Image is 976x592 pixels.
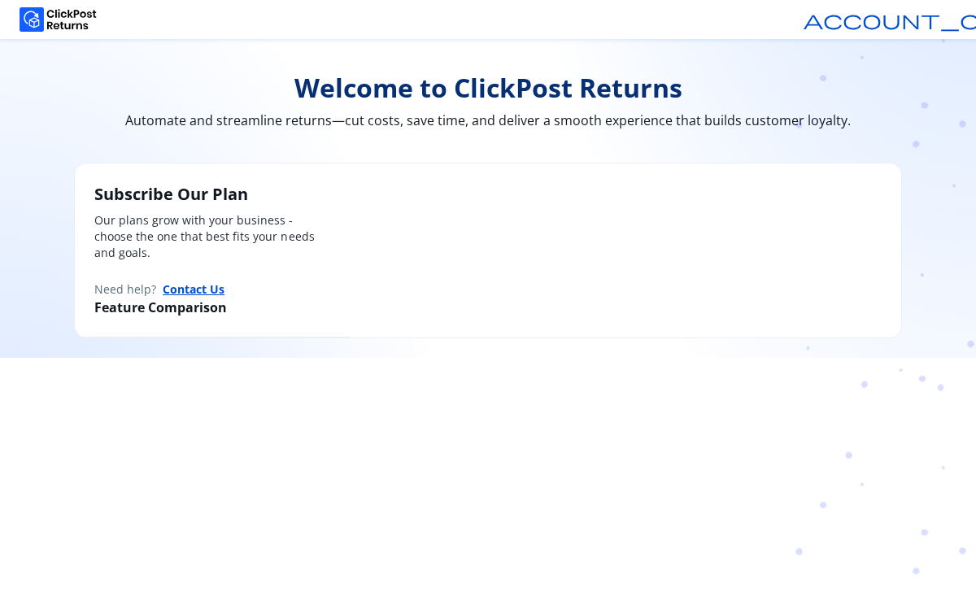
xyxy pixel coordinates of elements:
[74,111,902,130] span: Automate and streamline returns—cut costs, save time, and deliver a smooth experience that builds...
[94,183,331,206] h2: Subscribe Our Plan
[20,7,97,32] img: Logo
[163,281,224,298] button: Contact Us
[94,281,156,298] span: Need help?
[74,72,902,104] span: Welcome to ClickPost Returns
[94,212,331,261] p: Our plans grow with your business - choose the one that best fits your needs and goals.
[94,298,227,316] span: Feature Comparison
